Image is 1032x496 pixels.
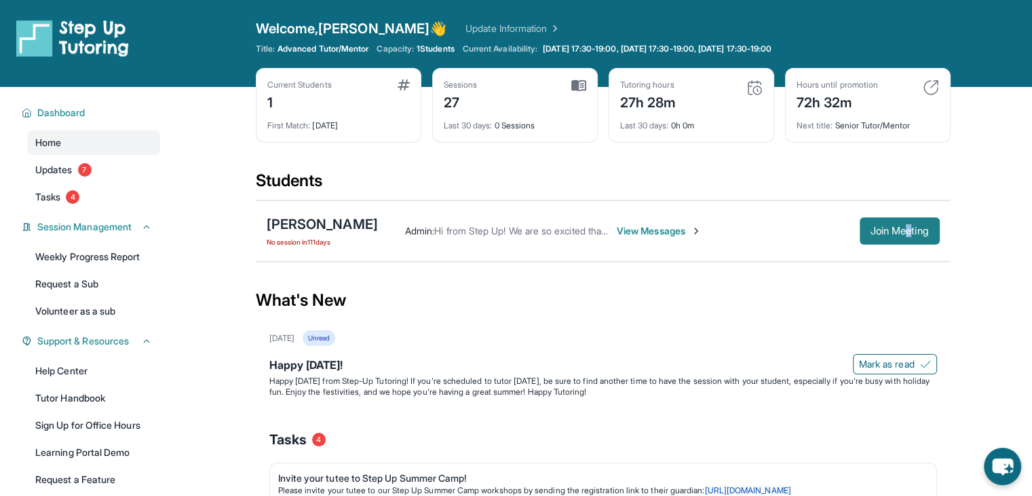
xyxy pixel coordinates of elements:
[27,467,160,492] a: Request a Feature
[269,357,937,376] div: Happy [DATE]!
[27,359,160,383] a: Help Center
[444,120,493,130] span: Last 30 days :
[267,236,378,247] span: No session in 111 days
[256,270,951,330] div: What's New
[27,158,160,182] a: Updates7
[746,79,763,96] img: card
[547,22,560,35] img: Chevron Right
[267,120,311,130] span: First Match :
[27,299,160,323] a: Volunteer as a sub
[32,220,152,234] button: Session Management
[269,333,294,344] div: [DATE]
[620,112,763,131] div: 0h 0m
[797,90,878,112] div: 72h 32m
[37,334,129,348] span: Support & Resources
[278,485,917,496] p: Please invite your tutee to our Step Up Summer Camp workshops by sending the registration link to...
[463,43,537,54] span: Current Availability:
[398,79,410,90] img: card
[27,130,160,155] a: Home
[984,448,1021,485] button: chat-button
[444,79,478,90] div: Sessions
[35,190,60,204] span: Tasks
[27,245,160,269] a: Weekly Progress Report
[27,386,160,410] a: Tutor Handbook
[312,433,326,446] span: 4
[620,79,676,90] div: Tutoring hours
[35,136,61,149] span: Home
[256,43,275,54] span: Title:
[267,215,378,234] div: [PERSON_NAME]
[543,43,771,54] span: [DATE] 17:30-19:00, [DATE] 17:30-19:00, [DATE] 17:30-19:00
[78,163,92,177] span: 7
[278,472,917,485] div: Invite your tutee to Step Up Summer Camp!
[859,357,915,371] span: Mark as read
[303,330,335,346] div: Unread
[540,43,774,54] a: [DATE] 17:30-19:00, [DATE] 17:30-19:00, [DATE] 17:30-19:00
[417,43,455,54] span: 1 Students
[27,440,160,465] a: Learning Portal Demo
[405,225,434,236] span: Admin :
[797,112,939,131] div: Senior Tutor/Mentor
[571,79,586,92] img: card
[66,190,79,204] span: 4
[444,112,586,131] div: 0 Sessions
[27,272,160,296] a: Request a Sub
[444,90,478,112] div: 27
[267,79,332,90] div: Current Students
[860,217,940,245] button: Join Meeting
[923,79,939,96] img: card
[465,22,560,35] a: Update Information
[278,43,368,54] span: Advanced Tutor/Mentor
[32,106,152,120] button: Dashboard
[620,120,669,130] span: Last 30 days :
[620,90,676,112] div: 27h 28m
[269,376,937,397] p: Happy [DATE] from Step-Up Tutoring! If you're scheduled to tutor [DATE], be sure to find another ...
[797,120,833,130] span: Next title :
[256,19,447,38] span: Welcome, [PERSON_NAME] 👋
[35,163,73,177] span: Updates
[37,220,132,234] span: Session Management
[920,359,931,370] img: Mark as read
[267,112,410,131] div: [DATE]
[377,43,414,54] span: Capacity:
[691,226,702,236] img: Chevron-Right
[267,90,332,112] div: 1
[27,185,160,209] a: Tasks4
[27,413,160,438] a: Sign Up for Office Hours
[617,224,702,238] span: View Messages
[16,19,129,57] img: logo
[871,227,929,235] span: Join Meeting
[797,79,878,90] div: Hours until promotion
[704,485,790,495] a: [URL][DOMAIN_NAME]
[853,354,937,374] button: Mark as read
[32,334,152,348] button: Support & Resources
[256,170,951,200] div: Students
[269,430,307,449] span: Tasks
[37,106,85,120] span: Dashboard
